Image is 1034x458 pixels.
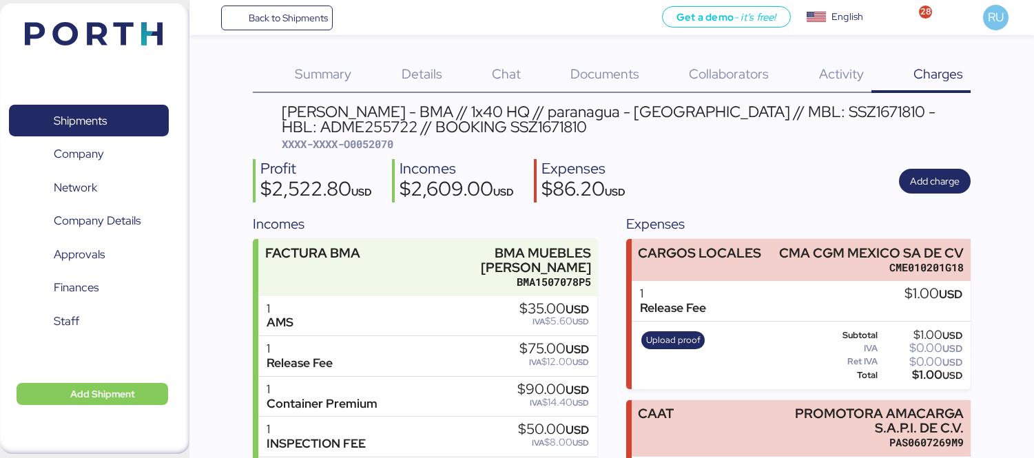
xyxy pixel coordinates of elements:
div: Incomes [253,214,597,234]
span: Back to Shipments [249,10,328,26]
div: $1.00 [904,287,962,302]
div: $1.00 [880,370,962,380]
span: Network [54,178,97,198]
span: USD [493,185,514,198]
span: USD [605,185,625,198]
div: PROMOTORA AMACARGA S.A.P.I. DE C.V. [769,406,964,435]
div: $2,522.80 [260,179,372,202]
div: BMA MUEBLES [PERSON_NAME] [395,246,591,275]
span: IVA [529,357,541,368]
div: Total [814,371,878,380]
span: USD [566,382,589,397]
span: USD [939,287,962,302]
div: Subtotal [814,331,878,340]
span: Shipments [54,111,107,131]
span: Chat [492,65,521,83]
a: Staff [9,305,169,337]
span: Documents [570,65,639,83]
span: IVA [532,437,544,448]
div: 1 [267,302,293,316]
span: USD [942,342,962,355]
span: USD [572,397,589,408]
div: $50.00 [518,422,589,437]
button: Add Shipment [17,383,168,405]
div: CARGOS LOCALES [638,246,761,260]
span: USD [572,357,589,368]
div: $90.00 [517,382,589,397]
div: $0.00 [880,343,962,353]
div: 1 [267,342,333,356]
a: Network [9,171,169,203]
div: $86.20 [541,179,625,202]
div: CAAT [638,406,674,421]
div: FACTURA BMA [265,246,360,260]
div: $1.00 [880,330,962,340]
div: CMA CGM MEXICO SA DE CV [779,246,964,260]
span: USD [566,342,589,357]
span: Activity [819,65,864,83]
span: USD [942,356,962,368]
span: Charges [913,65,963,83]
div: 1 [640,287,706,301]
a: Company Details [9,205,169,237]
div: Release Fee [267,356,333,371]
span: USD [942,329,962,342]
div: 1 [267,422,366,437]
div: Profit [260,159,372,179]
div: $0.00 [880,357,962,367]
a: Shipments [9,105,169,136]
button: Upload proof [641,331,705,349]
span: USD [572,437,589,448]
div: $8.00 [518,437,589,448]
div: IVA [814,344,878,353]
span: USD [942,369,962,382]
span: Summary [295,65,351,83]
div: Ret IVA [814,357,878,366]
span: IVA [532,316,545,327]
div: English [831,10,863,24]
span: Finances [54,278,99,298]
div: Expenses [541,159,625,179]
span: Details [402,65,442,83]
span: Add Shipment [70,386,135,402]
div: Container Premium [267,397,378,411]
span: Staff [54,311,79,331]
div: AMS [267,315,293,330]
span: Collaborators [689,65,769,83]
span: RU [988,8,1004,26]
a: Back to Shipments [221,6,333,30]
span: Company Details [54,211,141,231]
div: Release Fee [640,301,706,315]
div: INSPECTION FEE [267,437,366,451]
div: $75.00 [519,342,589,357]
a: Company [9,138,169,170]
div: Incomes [400,159,514,179]
div: $14.40 [517,397,589,408]
div: $2,609.00 [400,179,514,202]
span: Upload proof [646,333,701,348]
div: $5.60 [519,316,589,326]
a: Approvals [9,238,169,270]
span: Company [54,144,104,164]
div: CME010201G18 [779,260,964,275]
div: $35.00 [519,302,589,317]
span: XXXX-XXXX-O0052070 [282,137,393,151]
button: Menu [198,6,221,30]
span: USD [566,302,589,317]
button: Add charge [899,169,971,194]
span: Add charge [910,173,960,189]
div: $12.00 [519,357,589,367]
span: Approvals [54,244,105,264]
div: PAS0607269M9 [769,435,964,450]
span: USD [566,422,589,437]
span: IVA [530,397,542,408]
div: BMA1507078P5 [395,275,591,289]
div: Expenses [626,214,971,234]
div: [PERSON_NAME] - BMA // 1x40 HQ // paranagua - [GEOGRAPHIC_DATA] // MBL: SSZ1671810 - HBL: ADME255... [282,104,971,135]
a: Finances [9,272,169,304]
span: USD [572,316,589,327]
div: 1 [267,382,378,397]
span: USD [351,185,372,198]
